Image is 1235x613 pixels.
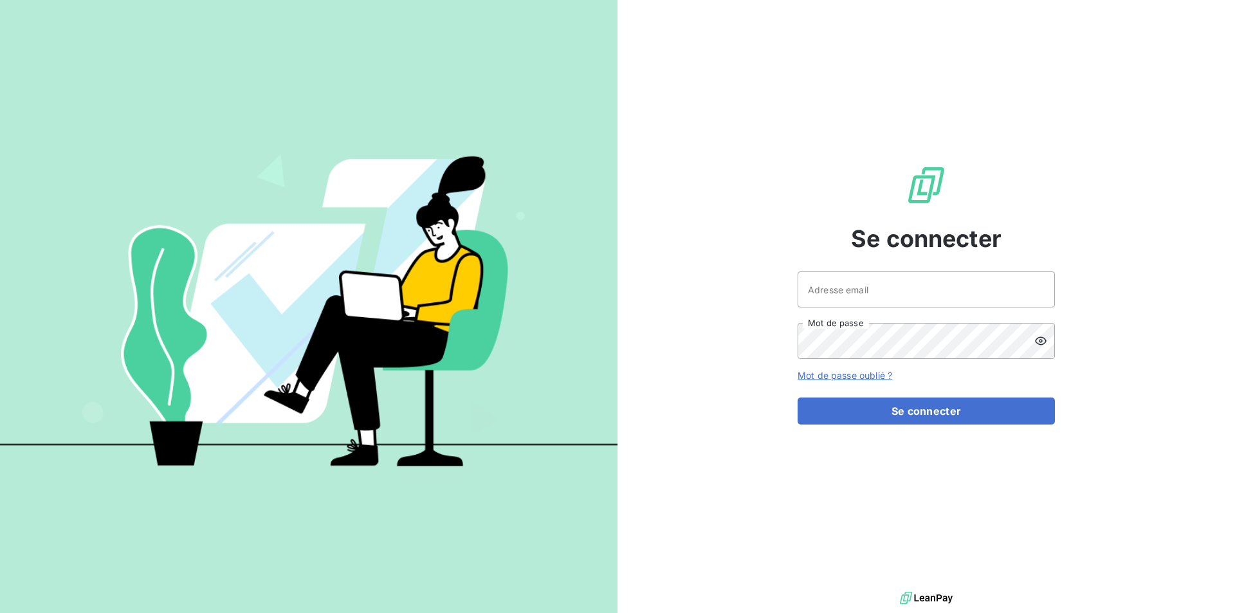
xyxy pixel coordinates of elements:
[798,398,1055,425] button: Se connecter
[906,165,947,206] img: Logo LeanPay
[900,589,953,608] img: logo
[851,221,1002,256] span: Se connecter
[798,370,892,381] a: Mot de passe oublié ?
[798,271,1055,307] input: placeholder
